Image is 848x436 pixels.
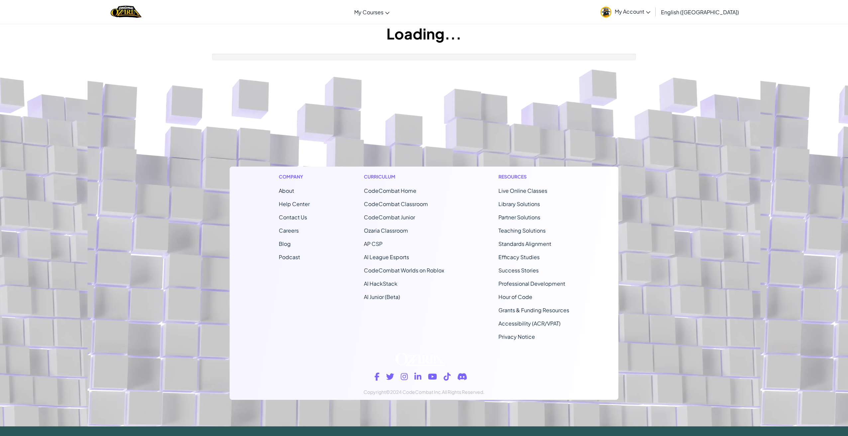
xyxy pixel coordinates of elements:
[364,293,400,300] a: AI Junior (Beta)
[498,254,540,260] a: Efficacy Studies
[498,240,551,247] a: Standards Alignment
[279,200,310,207] a: Help Center
[395,353,446,366] img: Ozaria logo
[364,173,444,180] h1: Curriculum
[498,280,565,287] a: Professional Development
[498,187,547,194] a: Live Online Classes
[279,254,300,260] a: Podcast
[498,333,535,340] a: Privacy Notice
[364,280,397,287] a: AI HackStack
[279,240,291,247] a: Blog
[111,5,142,19] img: Home
[279,214,307,221] span: Contact Us
[597,1,654,22] a: My Account
[279,173,310,180] h1: Company
[386,389,442,395] span: ©2024 CodeCombat Inc.
[279,187,294,194] a: About
[364,200,428,207] a: CodeCombat Classroom
[364,267,444,274] a: CodeCombat Worlds on Roblox
[498,214,540,221] a: Partner Solutions
[661,9,739,16] span: English ([GEOGRAPHIC_DATA])
[615,8,650,15] span: My Account
[442,389,484,395] span: All Rights Reserved.
[498,267,539,274] a: Success Stories
[111,5,142,19] a: Ozaria by CodeCombat logo
[279,227,299,234] a: Careers
[364,187,416,194] span: CodeCombat Home
[658,3,742,21] a: English ([GEOGRAPHIC_DATA])
[600,7,611,18] img: avatar
[354,9,383,16] span: My Courses
[498,307,569,314] a: Grants & Funding Resources
[498,173,569,180] h1: Resources
[364,389,386,395] span: Copyright
[498,320,561,327] a: Accessibility (ACR/VPAT)
[498,293,532,300] a: Hour of Code
[364,214,415,221] a: CodeCombat Junior
[364,254,409,260] a: AI League Esports
[351,3,393,21] a: My Courses
[364,227,408,234] a: Ozaria Classroom
[498,200,540,207] a: Library Solutions
[498,227,546,234] a: Teaching Solutions
[364,240,382,247] a: AP CSP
